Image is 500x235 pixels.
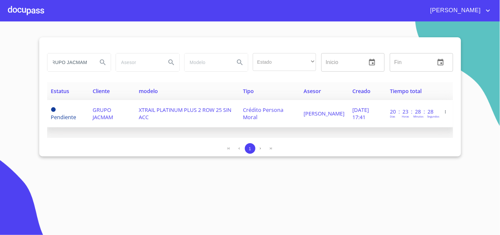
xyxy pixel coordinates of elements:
[249,146,251,151] span: 1
[390,115,395,118] p: Dias
[51,107,56,112] span: Pendiente
[390,108,434,115] p: 20 : 23 : 28 : 28
[304,110,344,117] span: [PERSON_NAME]
[402,115,409,118] p: Horas
[427,115,439,118] p: Segundos
[232,54,248,70] button: Search
[139,87,158,95] span: modelo
[352,106,369,121] span: [DATE] 17:41
[51,114,76,121] span: Pendiente
[390,87,422,95] span: Tiempo total
[51,87,70,95] span: Estatus
[116,53,161,71] input: search
[253,53,316,71] div: ​
[47,53,92,71] input: search
[139,106,232,121] span: XTRAIL PLATINUM PLUS 2 ROW 25 SIN ACC
[163,54,179,70] button: Search
[243,87,254,95] span: Tipo
[95,54,111,70] button: Search
[93,87,110,95] span: Cliente
[352,87,370,95] span: Creado
[413,115,424,118] p: Minutos
[243,106,283,121] span: Crédito Persona Moral
[304,87,321,95] span: Asesor
[426,5,484,16] span: [PERSON_NAME]
[245,143,255,154] button: 1
[93,106,113,121] span: GRUPO JACMAM
[426,5,492,16] button: account of current user
[185,53,229,71] input: search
